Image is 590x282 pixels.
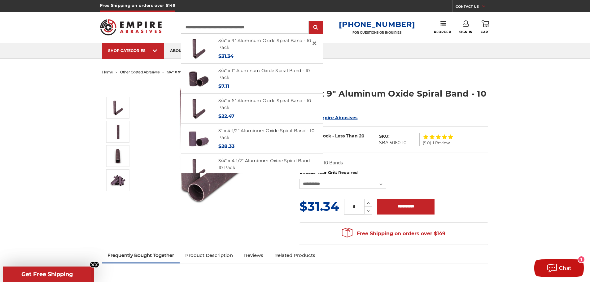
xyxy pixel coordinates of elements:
span: $31.34 [299,199,339,214]
span: $22.47 [218,113,234,119]
dd: 10 Bands [324,160,343,166]
a: CONTACT US [456,3,490,12]
span: - Less Than [332,133,358,139]
a: Empire Abrasives [317,115,357,120]
a: Product Description [180,249,238,262]
span: 20 [359,133,365,139]
div: SHOP CATEGORIES [108,48,158,53]
p: FOR QUESTIONS OR INQUIRIES [339,31,415,35]
img: 3/4" x 6" Spiral Bands Aluminum Oxide [188,98,209,119]
img: 3" x 4-1/2" Spiral Bands Aluminum Oxide [188,128,209,149]
a: Reviews [238,249,269,262]
span: $31.34 [218,53,234,59]
a: 3" x 4-1/2" Aluminum Oxide Spiral Band - 10 Pack [218,128,314,141]
span: $7.11 [218,83,229,89]
a: other coated abrasives [120,70,160,74]
div: Get Free ShippingClose teaser [3,267,91,282]
a: Related Products [269,249,321,262]
img: 3/4" x 9" Spiral Bands Aluminum Oxide [110,100,126,115]
img: 3/4" x 9" Spiral Bands AOX [110,124,126,140]
span: 1 Review [433,141,450,145]
span: Reorder [434,30,451,34]
input: Submit [310,21,322,34]
a: [PHONE_NUMBER] [339,20,415,29]
img: 3/4" x 9" AOX Spiral Bands [110,172,126,188]
span: Sign In [459,30,473,34]
span: $28.33 [218,143,234,149]
a: about us [164,43,196,59]
span: Cart [481,30,490,34]
label: Choose Your Grit: [299,170,488,176]
a: home [102,70,113,74]
a: 3/4" x 6" Aluminum Oxide Spiral Band - 10 Pack [218,98,311,111]
a: Cart [481,20,490,34]
img: 3/4" x 9" Aluminum Oxide Spiral Bands [110,148,126,164]
span: Get Free Shipping [21,271,73,278]
a: Close [309,38,319,48]
button: Chat [534,259,584,277]
span: Chat [559,265,572,271]
h1: 3/4" x 9" Aluminum Oxide Spiral Band - 10 Pack [299,88,488,112]
span: Free Shipping on orders over $149 [342,228,445,240]
img: 3/4" x 1" Spiral Bands AOX [188,68,209,89]
dt: SKU: [379,133,390,140]
a: Frequently Bought Together [102,249,180,262]
a: 3/4" x 9" Aluminum Oxide Spiral Band - 10 Pack [218,38,311,50]
button: Close teaser [93,262,99,268]
img: 3/4" x 9" Spiral Bands Aluminum Oxide [188,38,209,59]
img: Empire Abrasives [100,15,162,39]
a: Reorder [434,20,451,34]
div: 1 [578,256,584,262]
button: Close teaser [90,262,96,268]
span: × [312,37,317,49]
a: 3/4" x 4-1/2" Aluminum Oxide Spiral Band - 10 Pack [218,158,313,171]
span: 3/4" x 9" aluminum oxide spiral band - 10 pack [167,70,251,74]
span: (5.0) [423,141,431,145]
img: 3/4" x 4-1/2" Spiral Bands Aluminum Oxide [188,158,209,179]
a: 3/4" x 1" Aluminum Oxide Spiral Band - 10 Pack [218,68,310,80]
small: Required [338,170,358,175]
img: 3/4" x 9" Spiral Bands Aluminum Oxide [155,81,279,205]
dd: SBA15060-10 [379,140,406,146]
